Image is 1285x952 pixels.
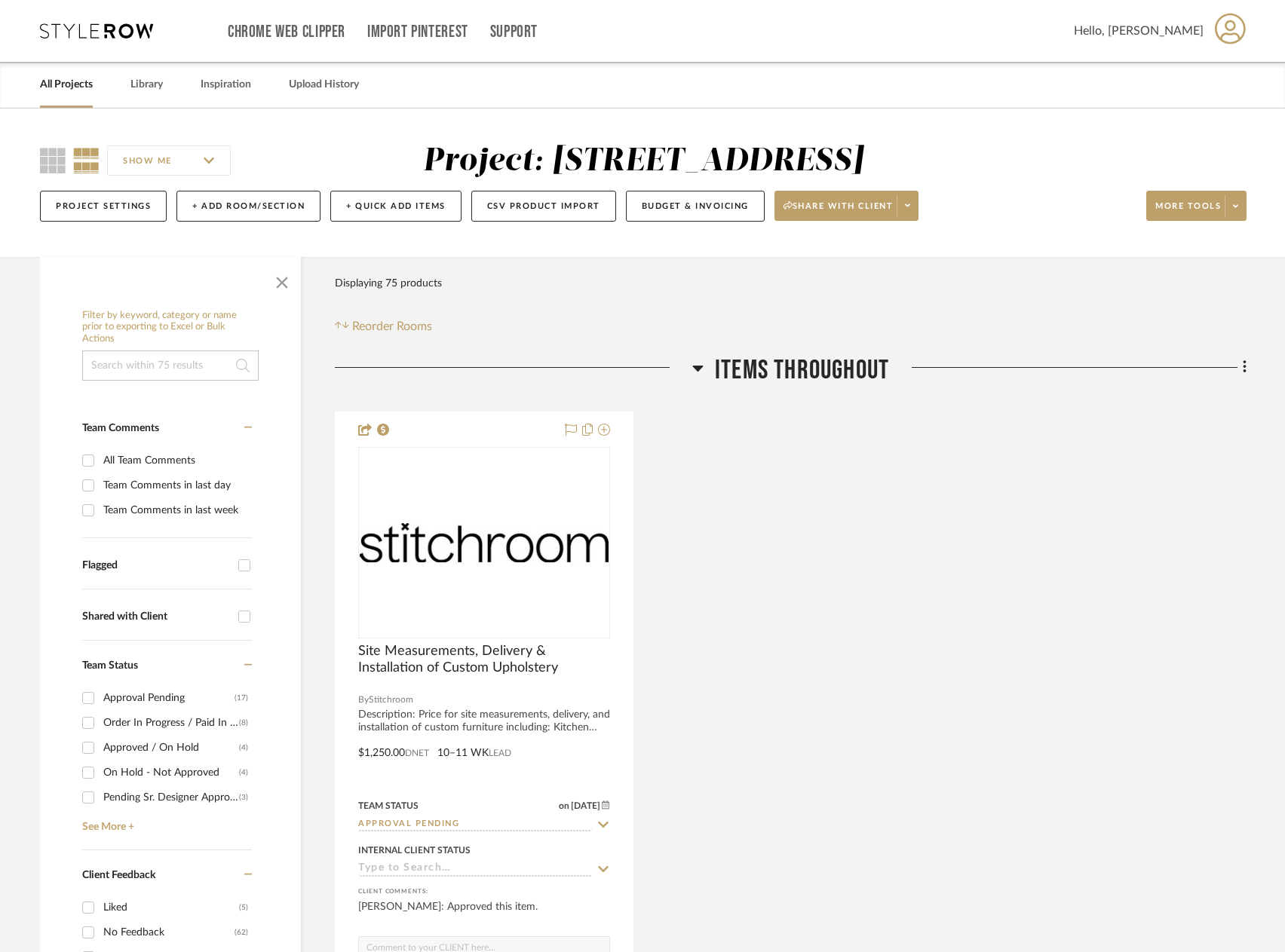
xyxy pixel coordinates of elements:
div: [PERSON_NAME]: Approved this item. [358,899,610,929]
div: (8) [239,711,248,735]
div: Project: [STREET_ADDRESS] [423,145,863,177]
a: Inspiration [201,75,251,95]
span: on [559,801,569,810]
div: Shared with Client [82,611,231,623]
span: By [358,693,369,707]
button: More tools [1146,191,1247,221]
span: Stitchroom [369,693,413,707]
div: (3) [239,785,248,810]
button: Budget & Invoicing [626,191,765,222]
div: (17) [235,686,248,710]
button: Reorder Rooms [335,317,432,335]
div: Flagged [82,559,231,572]
span: [DATE] [569,800,602,811]
span: Team Status [82,660,138,671]
div: Liked [103,895,239,920]
a: Upload History [289,75,359,95]
span: Client Feedback [82,870,155,880]
div: (4) [239,761,248,785]
button: Project Settings [40,191,167,222]
input: Type to Search… [358,818,592,832]
a: Support [490,26,538,38]
input: Search within 75 results [82,350,259,381]
button: + Add Room/Section [176,191,320,222]
button: Share with client [774,191,919,221]
span: Hello, [PERSON_NAME] [1074,22,1204,40]
img: Site Measurements, Delivery & Installation of Custom Upholstery [360,523,609,562]
div: On Hold - Not Approved [103,761,239,785]
div: All Team Comments [103,448,248,473]
span: Reorder Rooms [352,317,432,335]
div: Displaying 75 products [335,268,442,298]
button: + Quick Add Items [330,191,462,222]
div: (4) [239,736,248,760]
input: Type to Search… [358,862,592,877]
a: Library [130,75,163,95]
div: (5) [239,895,248,920]
div: Internal Client Status [358,843,471,857]
div: Team Comments in last week [103,498,248,522]
div: Team Status [358,799,419,813]
button: Close [267,265,297,295]
a: Chrome Web Clipper [228,26,345,38]
span: Site Measurements, Delivery & Installation of Custom Upholstery [358,643,610,676]
a: Import Pinterest [367,26,468,38]
div: Pending Sr. Designer Approval [103,785,239,810]
a: See More + [78,810,252,834]
div: Team Comments in last day [103,473,248,497]
div: Approval Pending [103,686,235,710]
span: Items Throughout [715,354,889,387]
h6: Filter by keyword, category or name prior to exporting to Excel or Bulk Actions [82,310,259,345]
a: All Projects [40,75,93,95]
div: Approved / On Hold [103,736,239,760]
span: Team Comments [82,423,159,433]
div: No Feedback [103,920,235,944]
span: More tools [1155,201,1221,223]
div: Order In Progress / Paid In Full w/ Freight, No Balance due [103,711,239,735]
span: Share with client [784,201,894,223]
div: (62) [235,920,248,944]
button: CSV Product Import [471,191,616,222]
